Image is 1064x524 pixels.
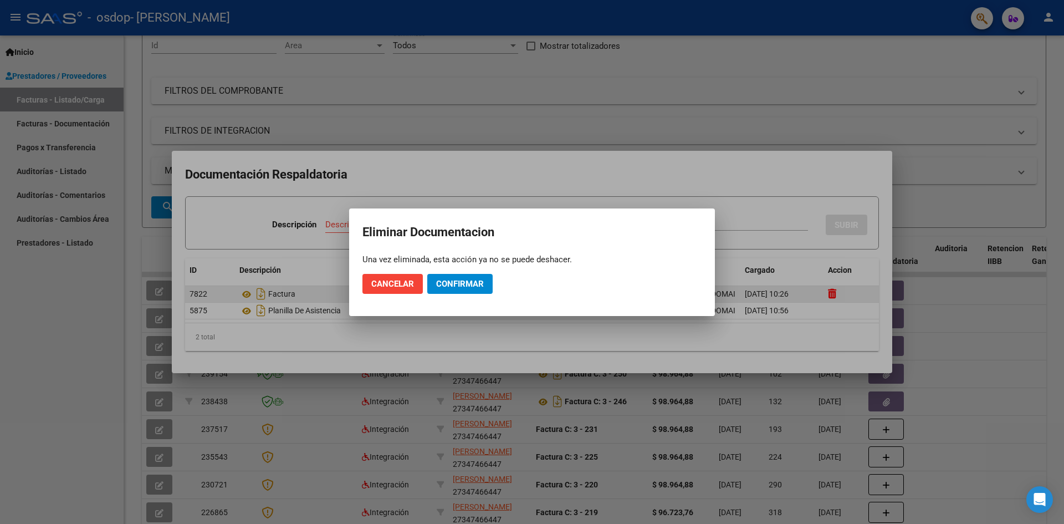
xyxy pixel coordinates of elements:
[362,274,423,294] button: Cancelar
[362,222,702,243] h2: Eliminar Documentacion
[371,279,414,289] span: Cancelar
[1026,486,1053,513] div: Open Intercom Messenger
[436,279,484,289] span: Confirmar
[427,274,493,294] button: Confirmar
[362,254,702,265] div: Una vez eliminada, esta acción ya no se puede deshacer.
